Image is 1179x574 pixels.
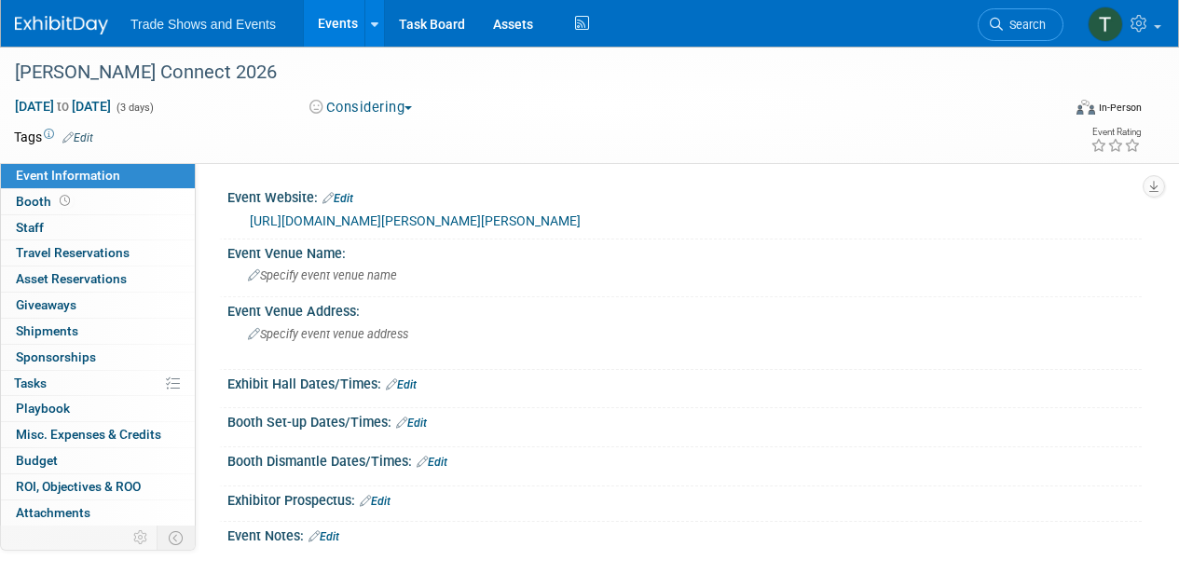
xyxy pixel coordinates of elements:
[1090,128,1141,137] div: Event Rating
[1,163,195,188] a: Event Information
[16,401,70,416] span: Playbook
[125,526,158,550] td: Personalize Event Tab Strip
[16,168,120,183] span: Event Information
[227,408,1142,432] div: Booth Set-up Dates/Times:
[1,500,195,526] a: Attachments
[360,495,391,508] a: Edit
[227,370,1142,394] div: Exhibit Hall Dates/Times:
[16,427,161,442] span: Misc. Expenses & Credits
[115,102,154,114] span: (3 days)
[16,220,44,235] span: Staff
[1,448,195,473] a: Budget
[1,474,195,499] a: ROI, Objectives & ROO
[417,456,447,469] a: Edit
[978,8,1063,41] a: Search
[16,194,74,209] span: Booth
[303,98,419,117] button: Considering
[1,371,195,396] a: Tasks
[1088,7,1123,42] img: Tiff Wagner
[15,16,108,34] img: ExhibitDay
[16,349,96,364] span: Sponsorships
[322,192,353,205] a: Edit
[14,376,47,390] span: Tasks
[386,378,417,391] a: Edit
[227,184,1142,208] div: Event Website:
[54,99,72,114] span: to
[1,319,195,344] a: Shipments
[1003,18,1046,32] span: Search
[248,327,408,341] span: Specify event venue address
[1,240,195,266] a: Travel Reservations
[1,422,195,447] a: Misc. Expenses & Credits
[227,297,1142,321] div: Event Venue Address:
[62,131,93,144] a: Edit
[1,345,195,370] a: Sponsorships
[227,239,1142,263] div: Event Venue Name:
[16,271,127,286] span: Asset Reservations
[56,194,74,208] span: Booth not reserved yet
[16,505,90,520] span: Attachments
[16,323,78,338] span: Shipments
[1098,101,1142,115] div: In-Person
[1,189,195,214] a: Booth
[1,215,195,240] a: Staff
[227,522,1142,546] div: Event Notes:
[16,479,141,494] span: ROI, Objectives & ROO
[130,17,276,32] span: Trade Shows and Events
[977,97,1142,125] div: Event Format
[8,56,1046,89] div: [PERSON_NAME] Connect 2026
[16,453,58,468] span: Budget
[250,213,581,228] a: [URL][DOMAIN_NAME][PERSON_NAME][PERSON_NAME]
[14,128,93,146] td: Tags
[16,245,130,260] span: Travel Reservations
[14,98,112,115] span: [DATE] [DATE]
[227,447,1142,471] div: Booth Dismantle Dates/Times:
[248,268,397,282] span: Specify event venue name
[1,293,195,318] a: Giveaways
[1,396,195,421] a: Playbook
[1076,100,1095,115] img: Format-Inperson.png
[396,417,427,430] a: Edit
[308,530,339,543] a: Edit
[227,486,1142,511] div: Exhibitor Prospectus:
[158,526,196,550] td: Toggle Event Tabs
[16,297,76,312] span: Giveaways
[1,266,195,292] a: Asset Reservations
